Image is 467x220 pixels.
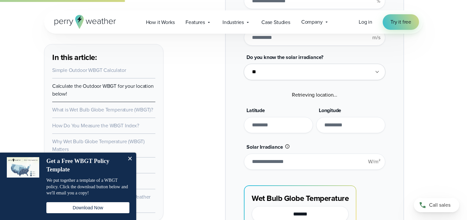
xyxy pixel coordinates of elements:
a: Simple Outdoor WBGT Calculator [52,66,126,74]
span: Solar Irradiance [246,143,283,151]
a: How it Works [140,16,180,29]
div: Rename [3,38,464,43]
div: Move To ... [3,14,464,20]
a: How Do You Measure the WBGT Index? [52,122,139,129]
span: Features [186,18,205,26]
span: Case Studies [261,18,290,26]
span: Do you know the solar irradiance? [246,53,323,61]
div: Move To ... [3,43,464,49]
a: Log in [359,18,372,26]
h4: Get a Free WBGT Policy Template [46,157,123,174]
a: Try it free [383,14,419,30]
span: Try it free [390,18,411,26]
div: Sign out [3,32,464,38]
span: Industries [222,18,244,26]
button: Close [123,153,136,166]
p: We put together a template of a WBGT policy. Click the download button below and we'll email you ... [46,177,129,196]
span: Retrieving location... [292,91,337,98]
span: Call sales [429,201,450,209]
a: Call sales [414,198,459,212]
span: Latitude [246,107,265,114]
div: Sort A > Z [3,3,464,8]
div: Delete [3,20,464,26]
img: dialog featured image [7,157,39,178]
a: What is Wet Bulb Globe Temperature (WBGT)? [52,106,153,113]
a: Why Wet Bulb Globe Temperature (WBGT) Matters [52,138,145,153]
h3: In this article: [52,52,155,63]
div: Sort New > Old [3,8,464,14]
a: Case Studies [256,16,296,29]
span: Company [301,18,323,26]
div: Options [3,26,464,32]
button: Download Now [46,202,129,213]
span: Longitude [319,107,341,114]
a: Calculate the Outdoor WBGT for your location below! [52,82,154,98]
span: How it Works [146,18,175,26]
